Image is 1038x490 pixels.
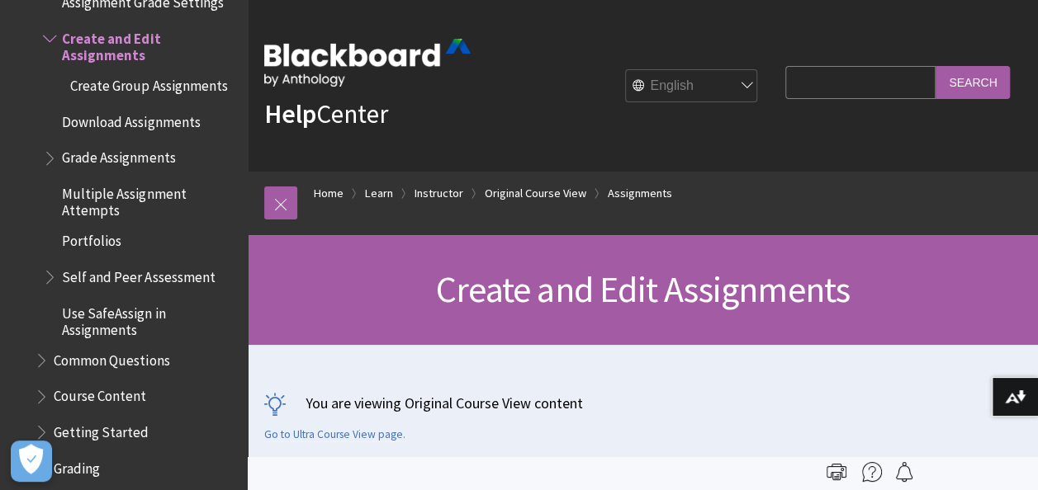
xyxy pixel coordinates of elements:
a: Assignments [608,183,672,204]
strong: Help [264,97,316,130]
span: Create and Edit Assignments [436,266,850,312]
img: Blackboard by Anthology [264,39,471,87]
span: Getting Started [54,418,149,441]
button: Open Preferences [11,441,52,482]
p: You are viewing Original Course View content [264,393,1021,413]
a: HelpCenter [264,97,388,130]
a: Go to Ultra Course View page. [264,427,405,442]
input: Search [936,66,1010,98]
span: Grade Assignments [62,144,175,167]
span: Self and Peer Assessment [62,263,215,285]
span: Create and Edit Assignments [62,25,236,64]
span: Use SafeAssign in Assignments [62,299,236,338]
span: Portfolios [62,228,121,250]
a: Original Course View [485,183,586,204]
span: Download Assignments [62,108,200,130]
img: Print [827,462,846,482]
span: Create Group Assignments [70,72,227,94]
img: More help [862,462,882,482]
span: Common Questions [54,346,169,369]
span: Course Content [54,383,146,405]
span: Multiple Assignment Attempts [62,180,236,219]
a: Instructor [415,183,463,204]
a: Learn [365,183,393,204]
img: Follow this page [894,462,914,482]
a: Home [314,183,344,204]
span: Grading [54,455,100,477]
select: Site Language Selector [626,70,758,103]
